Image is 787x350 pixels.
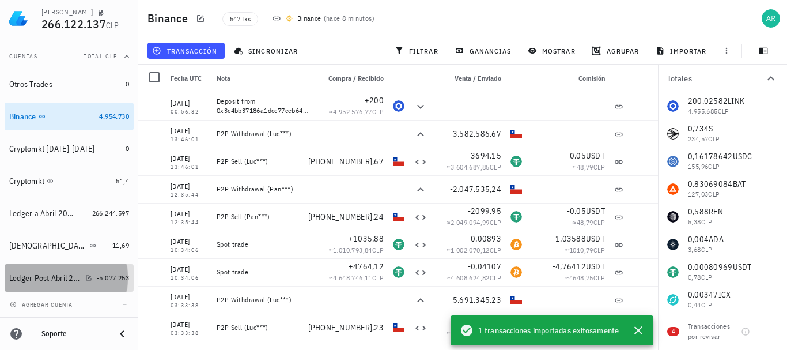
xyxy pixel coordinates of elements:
span: 4.952.576,77 [333,107,372,116]
span: Comisión [578,74,605,82]
img: 270.png [286,15,293,22]
span: 547 txs [230,13,251,25]
span: 4.648.746,11 [333,273,372,282]
span: ≈ [447,329,501,337]
div: Cryptomkt [9,176,44,186]
span: 0 [126,144,129,153]
a: Otros Trades 0 [5,70,134,98]
a: Binance 4.954.730 [5,103,134,130]
span: CLP [490,273,501,282]
div: USDT-icon [510,156,522,167]
button: agrupar [587,43,646,59]
span: ≈ [565,246,605,254]
span: CLP [593,246,605,254]
span: +200 [365,95,384,106]
div: 13:46:01 [171,137,207,142]
div: Transacciones por revisar [688,321,736,342]
span: -0,00893 [468,234,501,244]
div: 00:56:32 [171,109,207,115]
span: 4648,75 [569,273,593,282]
span: CLP [372,107,384,116]
span: Nota [217,74,230,82]
button: transacción [147,43,225,59]
span: USDT [586,206,605,216]
div: Binance [297,13,321,24]
span: [PHONE_NUMBER],24 [308,212,384,222]
div: CLP-icon [510,183,522,195]
div: [DATE] [171,264,207,275]
span: USDT [586,234,605,244]
div: 10:34:06 [171,247,207,253]
span: USDT [586,261,605,272]
div: Comisión [527,65,610,92]
div: Soporte [41,329,106,338]
span: CLP [490,246,501,254]
div: LINK-icon [393,100,404,112]
div: CLP-icon [393,211,404,223]
a: Cryptomkt [DATE]-[DATE] 0 [5,135,134,163]
div: [DATE] [171,236,207,247]
span: -4,76412 [553,261,586,272]
button: sincronizar [229,43,305,59]
span: CLP [593,218,605,227]
div: CLP-icon [510,294,522,306]
span: CLP [372,246,384,254]
span: 48,79 [577,218,593,227]
span: agrupar [594,46,639,55]
div: 12:35:44 [171,192,207,198]
div: Spot trade [217,240,310,249]
div: P2P Sell (Pan***) [217,212,299,221]
span: 266.244.597 [92,209,129,217]
div: Totales [667,74,764,82]
button: ganancias [450,43,519,59]
span: [PHONE_NUMBER],23 [308,322,384,333]
span: ≈ [573,163,605,171]
div: Binance [9,112,36,122]
div: Ledger Post Abril 2025 [9,273,81,283]
span: -0,05 [567,206,586,216]
div: Fecha UTC [166,65,212,92]
div: P2P Withdrawal (Luc***) [217,129,310,138]
div: 12:35:44 [171,220,207,225]
div: [DATE] [171,319,207,330]
span: CLP [490,163,501,171]
span: ≈ [329,273,384,282]
div: P2P Sell (Luc***) [217,323,299,332]
div: Otros Trades [9,80,52,89]
div: [DATE] [171,153,207,164]
span: ≈ [447,163,501,171]
button: importar [650,43,714,59]
div: Spot trade [217,268,310,277]
span: ganancias [457,46,511,55]
a: Ledger Post Abril 2025 -5.077.253 [5,264,134,292]
button: CuentasTotal CLP [5,43,134,70]
div: 03:33:38 [171,330,207,336]
div: Deposit from 0x3c4bb37186a1dcc77ceb64291fd8478e8a03a827 [217,97,310,115]
div: [DATE] [171,208,207,220]
span: Total CLP [84,52,118,60]
div: USDT-icon [510,211,522,223]
span: ≈ [329,246,384,254]
span: ( ) [324,13,374,24]
div: [DATE] [171,97,207,109]
div: CLP-icon [393,322,404,333]
span: ≈ [573,218,605,227]
span: CLP [593,163,605,171]
span: -5.077.253 [97,273,129,282]
span: -2.047.535,24 [450,184,501,194]
a: Ledger a Abril 2025 266.244.597 [5,200,134,227]
span: Fecha UTC [171,74,202,82]
span: 2.049.094,99 [451,218,490,227]
span: -3.582.586,67 [450,129,501,139]
span: CLP [106,20,119,31]
span: agregar cuenta [12,301,73,308]
button: agregar cuenta [7,299,78,310]
span: ≈ [447,246,501,254]
span: -1,03588 [553,234,586,244]
div: [DATE] [171,180,207,192]
div: Nota [212,65,315,92]
span: filtrar [397,46,438,55]
div: CLP-icon [393,156,404,167]
button: Totales [658,65,787,92]
span: 48,79 [577,163,593,171]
